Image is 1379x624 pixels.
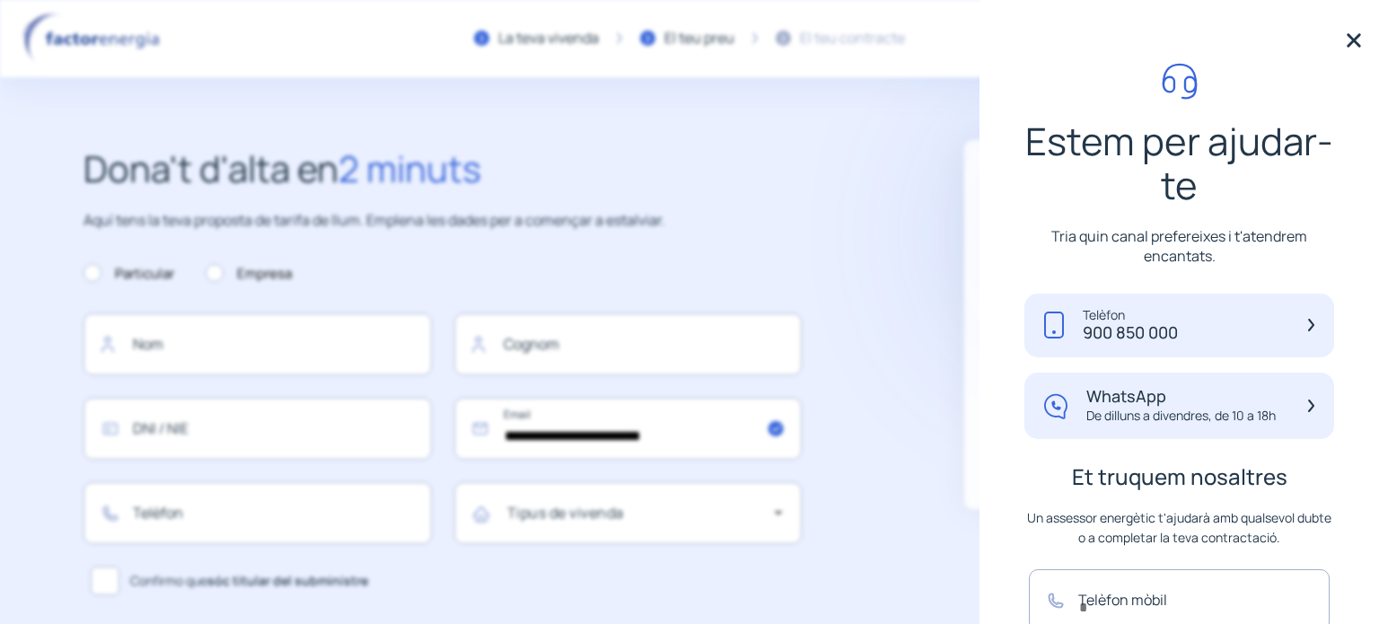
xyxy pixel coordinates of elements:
p: Telèfon [1083,308,1178,323]
div: La teva vivenda [498,27,599,50]
span: Confirmo que [130,571,368,591]
p: Tria quin canal prefereixes i t'atendrem encantats. [1024,226,1334,266]
label: Empresa [206,263,292,285]
h2: Dona't d'alta en [83,140,802,198]
b: sóc titular del subministre [207,572,368,589]
div: El teu contracte [800,27,905,50]
mat-label: Tipus de vivenda [507,503,624,523]
p: WhatsApp [1086,387,1276,407]
p: Aquí tens la teva proposta de tarifa de llum. Emplena les dades per a començar a estalviar. [83,209,802,233]
p: Estem per ajudar-te [1024,119,1334,207]
p: 900 850 000 [1083,323,1178,343]
p: Et truquem nosaltres [1024,467,1334,487]
div: El teu preu [664,27,734,50]
p: De dilluns a divendres, de 10 a 18h [1086,407,1276,425]
img: logo factor [18,13,171,65]
label: Particular [83,263,174,285]
span: 2 minuts [338,144,481,193]
p: Un assessor energètic t'ajudarà amb qualsevol dubte o a completar la teva contractació. [1024,508,1334,548]
img: call-headphone.svg [1162,63,1198,100]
